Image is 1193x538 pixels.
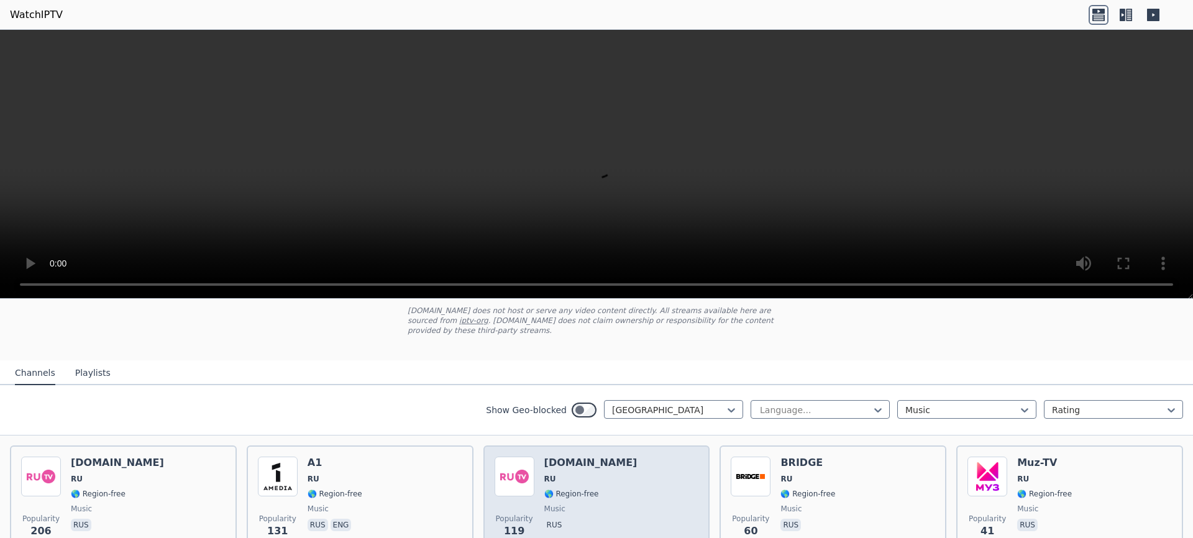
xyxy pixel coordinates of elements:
span: Popularity [496,514,533,524]
p: rus [544,519,565,531]
p: eng [331,519,352,531]
span: music [308,504,329,514]
a: iptv-org [459,316,488,325]
span: Popularity [22,514,60,524]
img: BRIDGE [731,457,770,496]
span: RU [71,474,83,484]
p: [DOMAIN_NAME] does not host or serve any video content directly. All streams available here are s... [408,306,785,335]
span: Popularity [969,514,1006,524]
span: Popularity [732,514,769,524]
img: RU.TV [495,457,534,496]
a: WatchIPTV [10,7,63,22]
span: music [1017,504,1038,514]
span: Popularity [259,514,296,524]
h6: [DOMAIN_NAME] [544,457,638,469]
button: Channels [15,362,55,385]
span: 🌎 Region-free [544,489,599,499]
span: music [544,504,565,514]
p: rus [1017,519,1038,531]
span: RU [780,474,792,484]
img: A1 [258,457,298,496]
span: 🌎 Region-free [308,489,362,499]
span: 🌎 Region-free [780,489,835,499]
p: rus [780,519,801,531]
span: RU [308,474,319,484]
h6: Muz-TV [1017,457,1072,469]
span: 🌎 Region-free [71,489,126,499]
img: RU.TV [21,457,61,496]
h6: BRIDGE [780,457,835,469]
button: Playlists [75,362,111,385]
img: Muz-TV [967,457,1007,496]
span: music [71,504,92,514]
span: music [780,504,802,514]
h6: A1 [308,457,362,469]
h6: [DOMAIN_NAME] [71,457,164,469]
p: rus [308,519,328,531]
span: 🌎 Region-free [1017,489,1072,499]
span: RU [1017,474,1029,484]
span: RU [544,474,556,484]
label: Show Geo-blocked [486,404,567,416]
p: rus [71,519,91,531]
